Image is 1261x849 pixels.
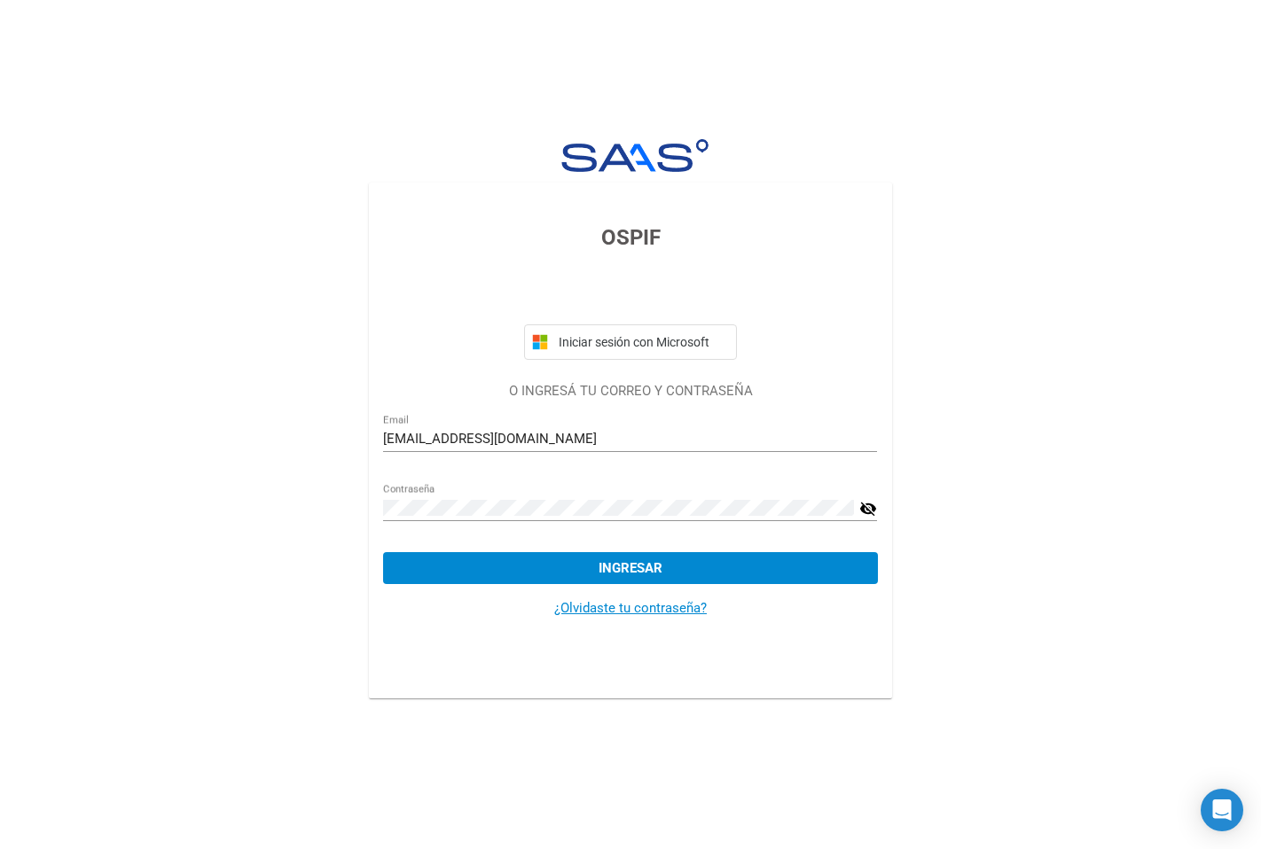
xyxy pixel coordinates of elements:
[383,552,877,584] button: Ingresar
[383,381,877,401] p: O INGRESÁ TU CORREO Y CONTRASEÑA
[383,222,877,253] h3: OSPIF
[554,600,707,616] a: ¿Olvidaste tu contraseña?
[1201,789,1243,831] div: Open Intercom Messenger
[859,498,877,519] mat-icon: visibility_off
[555,335,729,349] span: Iniciar sesión con Microsoft
[524,324,737,360] button: Iniciar sesión con Microsoft
[515,273,746,312] iframe: Botón Iniciar sesión con Google
[599,560,662,576] span: Ingresar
